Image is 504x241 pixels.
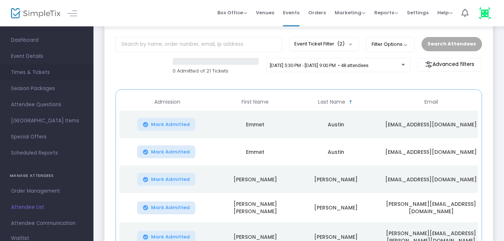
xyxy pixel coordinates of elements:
[424,99,438,105] span: Email
[173,67,259,75] p: 0 Admitted of 21 Tickets
[376,138,486,166] td: [EMAIL_ADDRESS][DOMAIN_NAME]
[11,116,82,126] span: [GEOGRAPHIC_DATA] Items
[11,100,82,110] span: Attendee Questions
[137,145,196,158] button: Mark Admitted
[11,148,82,158] span: Scheduled Reports
[407,3,428,22] span: Settings
[11,203,82,212] span: Attendee List
[308,3,326,22] span: Orders
[151,205,190,211] span: Mark Admitted
[10,168,84,183] h4: MANAGE ATTENDEES
[11,186,82,196] span: Order Management
[215,193,295,222] td: [PERSON_NAME] [PERSON_NAME]
[295,193,376,222] td: [PERSON_NAME]
[215,111,295,138] td: Emmet
[215,138,295,166] td: Emmet
[437,9,453,16] span: Help
[151,234,190,240] span: Mark Admitted
[337,41,345,47] span: (2)
[215,166,295,193] td: [PERSON_NAME]
[151,177,190,182] span: Mark Admitted
[256,3,274,22] span: Venues
[295,111,376,138] td: Austin
[11,36,82,45] span: Dashboard
[425,61,433,68] img: filter
[374,9,398,16] span: Reports
[242,99,269,105] span: First Name
[11,52,82,61] span: Event Details
[217,9,247,16] span: Box Office
[283,3,299,22] span: Events
[270,63,368,68] span: [DATE] 5:30 PM - [DATE] 9:00 PM • 48 attendees
[348,99,354,105] span: Sortable
[295,166,376,193] td: [PERSON_NAME]
[137,118,196,131] button: Mark Admitted
[295,138,376,166] td: Austin
[137,173,196,186] button: Mark Admitted
[11,84,82,93] span: Season Packages
[376,166,486,193] td: [EMAIL_ADDRESS][DOMAIN_NAME]
[137,201,196,214] button: Mark Admitted
[376,193,486,222] td: [PERSON_NAME][EMAIL_ADDRESS][DOMAIN_NAME]
[154,99,180,105] span: Admission
[335,9,365,16] span: Marketing
[318,99,345,105] span: Last Name
[151,149,190,155] span: Mark Admitted
[115,37,282,52] input: Search by name, order number, email, ip address
[11,219,82,228] span: Attendee Communication
[417,58,482,71] m-button: Advanced filters
[289,37,359,51] button: Event Ticket Filter(2)
[151,122,190,127] span: Mark Admitted
[11,68,82,77] span: Times & Tickets
[376,111,486,138] td: [EMAIL_ADDRESS][DOMAIN_NAME]
[11,132,82,142] span: Special Offers
[366,37,415,52] button: Filter Options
